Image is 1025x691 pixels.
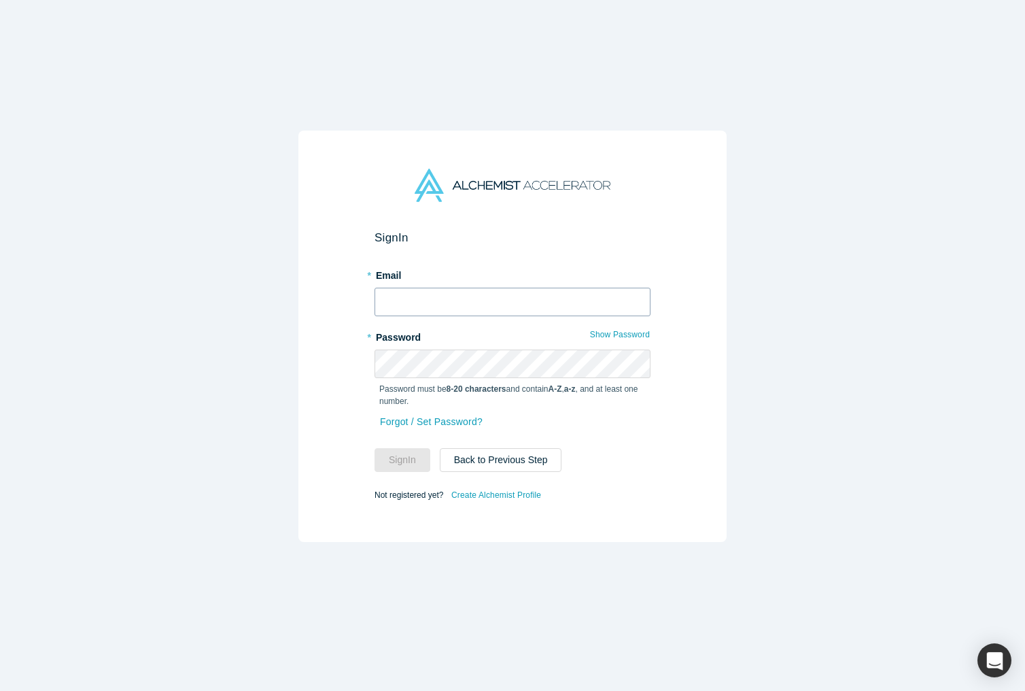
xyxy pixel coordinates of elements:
[375,490,443,499] span: Not registered yet?
[379,383,646,407] p: Password must be and contain , , and at least one number.
[549,384,562,394] strong: A-Z
[447,384,506,394] strong: 8-20 characters
[375,448,430,472] button: SignIn
[564,384,576,394] strong: a-z
[440,448,562,472] button: Back to Previous Step
[375,231,650,245] h2: Sign In
[415,169,610,202] img: Alchemist Accelerator Logo
[379,410,483,434] a: Forgot / Set Password?
[589,326,650,343] button: Show Password
[375,264,650,283] label: Email
[375,326,650,345] label: Password
[451,486,542,504] a: Create Alchemist Profile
